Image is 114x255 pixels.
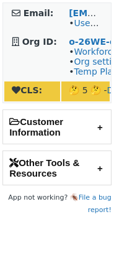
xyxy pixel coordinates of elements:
[3,151,111,185] h2: Other Tools & Resources
[61,81,110,101] td: 🤔 5 🤔 -
[12,85,42,95] strong: CLS:
[24,8,54,18] strong: Email:
[3,110,111,144] h2: Customer Information
[79,193,112,214] a: File a bug report!
[2,192,112,216] footer: App not working? 🪳
[22,37,57,47] strong: Org ID:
